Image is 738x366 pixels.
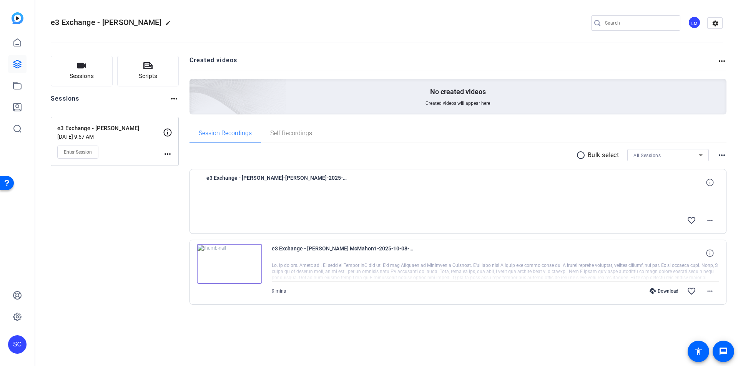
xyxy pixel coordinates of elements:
[426,100,490,106] span: Created videos will appear here
[163,149,172,159] mat-icon: more_horiz
[51,94,80,109] h2: Sessions
[103,3,287,169] img: Creted videos background
[57,134,163,140] p: [DATE] 9:57 AM
[705,287,715,296] mat-icon: more_horiz
[12,12,23,24] img: blue-gradient.svg
[717,56,726,66] mat-icon: more_horiz
[197,244,262,284] img: thumb-nail
[139,72,157,81] span: Scripts
[57,146,98,159] button: Enter Session
[430,87,486,96] p: No created videos
[705,216,715,225] mat-icon: more_horiz
[270,130,312,136] span: Self Recordings
[694,347,703,356] mat-icon: accessibility
[708,18,723,29] mat-icon: settings
[272,244,414,262] span: e3 Exchange - [PERSON_NAME] McMahon1-2025-10-08-14-05-00-908-0
[719,347,728,356] mat-icon: message
[189,56,718,71] h2: Created videos
[688,16,701,29] div: LM
[576,151,588,160] mat-icon: radio_button_unchecked
[70,72,94,81] span: Sessions
[206,173,349,192] span: e3 Exchange - [PERSON_NAME]-[PERSON_NAME]-2025-10-08-14-05-00-908-1
[272,288,286,294] span: 9 mins
[687,287,696,296] mat-icon: favorite_border
[687,216,696,225] mat-icon: favorite_border
[165,20,175,30] mat-icon: edit
[605,18,674,28] input: Search
[717,151,726,160] mat-icon: more_horiz
[8,335,27,354] div: SC
[646,288,682,294] div: Download
[588,151,619,160] p: Bulk select
[688,16,701,30] ngx-avatar: Lea Marcou
[51,18,161,27] span: e3 Exchange - [PERSON_NAME]
[64,149,92,155] span: Enter Session
[57,124,163,133] p: e3 Exchange - [PERSON_NAME]
[170,94,179,103] mat-icon: more_horiz
[633,153,661,158] span: All Sessions
[51,56,113,86] button: Sessions
[199,130,252,136] span: Session Recordings
[117,56,179,86] button: Scripts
